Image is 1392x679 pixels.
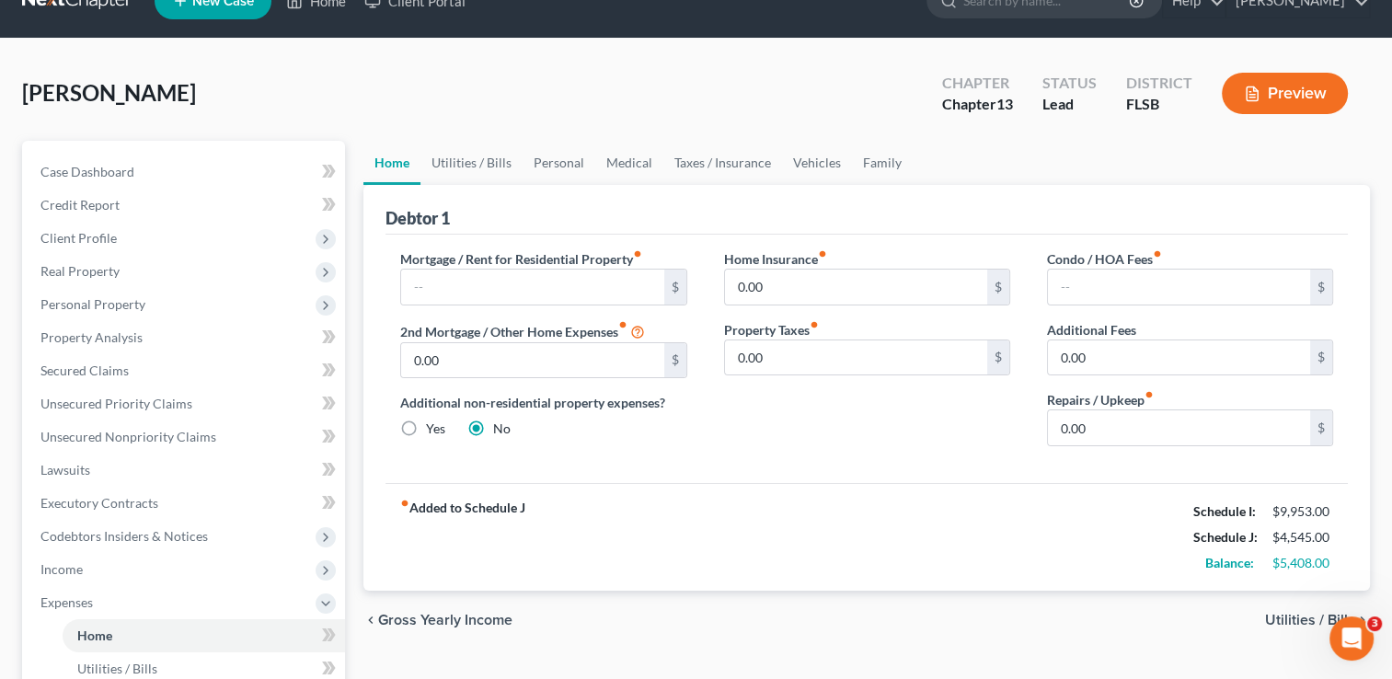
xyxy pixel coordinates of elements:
div: Chapter [942,73,1013,94]
a: Lawsuits [26,454,345,487]
i: fiber_manual_record [1153,249,1162,259]
input: -- [1048,410,1310,445]
label: Yes [426,420,445,438]
i: fiber_manual_record [1145,390,1154,399]
i: fiber_manual_record [400,499,409,508]
span: Property Analysis [40,329,143,345]
a: Utilities / Bills [420,141,523,185]
span: Unsecured Priority Claims [40,396,192,411]
a: Property Analysis [26,321,345,354]
label: Repairs / Upkeep [1047,390,1154,409]
a: Unsecured Nonpriority Claims [26,420,345,454]
div: $ [664,343,686,378]
input: -- [1048,270,1310,305]
label: Additional Fees [1047,320,1136,339]
div: $ [1310,410,1332,445]
span: Executory Contracts [40,495,158,511]
span: Client Profile [40,230,117,246]
div: Lead [1042,94,1097,115]
button: chevron_left Gross Yearly Income [363,613,512,627]
a: Home [363,141,420,185]
div: Status [1042,73,1097,94]
input: -- [725,270,987,305]
div: $9,953.00 [1272,502,1333,521]
div: $ [1310,340,1332,375]
i: chevron_left [363,613,378,627]
a: Personal [523,141,595,185]
a: Vehicles [782,141,852,185]
a: Medical [595,141,663,185]
div: $ [664,270,686,305]
button: Utilities / Bills chevron_right [1265,613,1370,627]
span: Utilities / Bills [1265,613,1355,627]
button: Preview [1222,73,1348,114]
span: Unsecured Nonpriority Claims [40,429,216,444]
span: [PERSON_NAME] [22,79,196,106]
a: Unsecured Priority Claims [26,387,345,420]
i: chevron_right [1355,613,1370,627]
span: Personal Property [40,296,145,312]
span: 13 [996,95,1013,112]
a: Family [852,141,913,185]
strong: Schedule J: [1193,529,1258,545]
span: Lawsuits [40,462,90,478]
span: Codebtors Insiders & Notices [40,528,208,544]
input: -- [725,340,987,375]
span: 3 [1367,616,1382,631]
span: Income [40,561,83,577]
span: Home [77,627,112,643]
i: fiber_manual_record [618,320,627,329]
a: Home [63,619,345,652]
label: No [493,420,511,438]
iframe: Intercom live chat [1329,616,1374,661]
input: -- [401,270,663,305]
label: Property Taxes [724,320,819,339]
a: Executory Contracts [26,487,345,520]
i: fiber_manual_record [633,249,642,259]
div: $5,408.00 [1272,554,1333,572]
input: -- [401,343,663,378]
strong: Schedule I: [1193,503,1256,519]
div: $4,545.00 [1272,528,1333,547]
div: Debtor 1 [385,207,450,229]
span: Case Dashboard [40,164,134,179]
i: fiber_manual_record [810,320,819,329]
i: fiber_manual_record [818,249,827,259]
span: Utilities / Bills [77,661,157,676]
span: Expenses [40,594,93,610]
input: -- [1048,340,1310,375]
span: Secured Claims [40,363,129,378]
label: Additional non-residential property expenses? [400,393,686,412]
a: Secured Claims [26,354,345,387]
div: Chapter [942,94,1013,115]
a: Case Dashboard [26,155,345,189]
span: Real Property [40,263,120,279]
strong: Balance: [1205,555,1254,570]
label: Home Insurance [724,249,827,269]
label: Condo / HOA Fees [1047,249,1162,269]
a: Credit Report [26,189,345,222]
div: $ [987,340,1009,375]
div: District [1126,73,1192,94]
div: $ [1310,270,1332,305]
span: Credit Report [40,197,120,213]
span: Gross Yearly Income [378,613,512,627]
a: Taxes / Insurance [663,141,782,185]
label: 2nd Mortgage / Other Home Expenses [400,320,645,342]
label: Mortgage / Rent for Residential Property [400,249,642,269]
div: FLSB [1126,94,1192,115]
div: $ [987,270,1009,305]
strong: Added to Schedule J [400,499,525,576]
